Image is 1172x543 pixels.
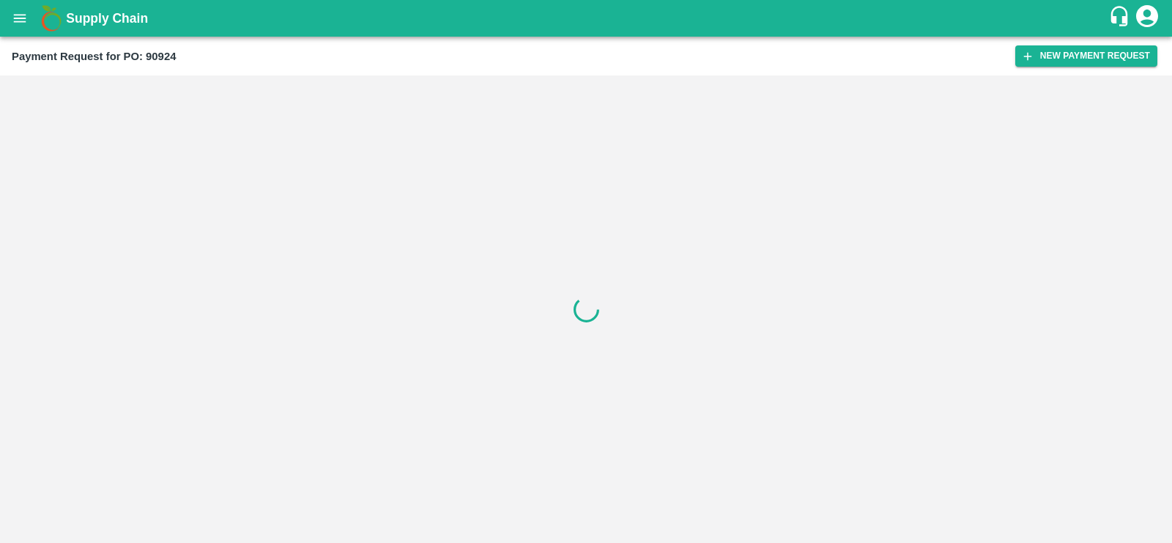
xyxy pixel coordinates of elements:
b: Supply Chain [66,11,148,26]
button: New Payment Request [1015,45,1157,67]
img: logo [37,4,66,33]
div: account of current user [1134,3,1160,34]
button: open drawer [3,1,37,35]
div: customer-support [1108,5,1134,32]
b: Payment Request for PO: 90924 [12,51,176,62]
a: Supply Chain [66,8,1108,29]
